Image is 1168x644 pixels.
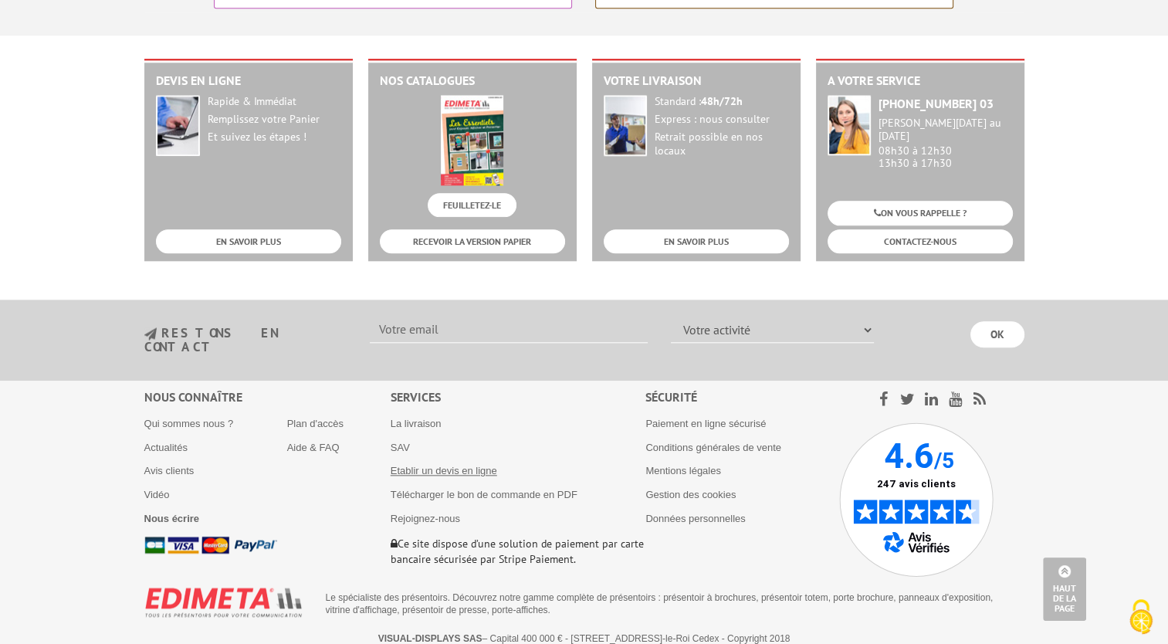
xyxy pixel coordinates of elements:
[380,74,565,88] h2: Nos catalogues
[391,513,460,524] a: Rejoignez-nous
[604,95,647,156] img: widget-livraison.jpg
[391,418,442,429] a: La livraison
[144,327,347,354] h3: restons en contact
[156,74,341,88] h2: Devis en ligne
[144,513,200,524] a: Nous écrire
[645,489,736,500] a: Gestion des cookies
[828,229,1013,253] a: CONTACTEZ-NOUS
[156,229,341,253] a: EN SAVOIR PLUS
[287,442,340,453] a: Aide & FAQ
[645,442,781,453] a: Conditions générales de vente
[645,388,839,406] div: Sécurité
[144,489,170,500] a: Vidéo
[828,95,871,155] img: widget-service.jpg
[879,117,1013,143] div: [PERSON_NAME][DATE] au [DATE]
[156,95,200,156] img: widget-devis.jpg
[879,96,994,111] strong: [PHONE_NUMBER] 03
[144,388,391,406] div: Nous connaître
[441,95,503,185] img: edimeta.jpeg
[839,422,994,577] img: Avis Vérifiés - 4.6 sur 5 - 247 avis clients
[158,633,1011,644] p: – Capital 400 000 € - [STREET_ADDRESS]-le-Roi Cedex - Copyright 2018
[287,418,344,429] a: Plan d'accès
[604,74,789,88] h2: Votre livraison
[655,95,789,109] div: Standard :
[828,74,1013,88] h2: A votre service
[828,201,1013,225] a: ON VOUS RAPPELLE ?
[208,95,341,109] div: Rapide & Immédiat
[370,317,648,343] input: Votre email
[391,388,646,406] div: Services
[208,130,341,144] div: Et suivez les étapes !
[879,117,1013,170] div: 08h30 à 12h30 13h30 à 17h30
[645,418,766,429] a: Paiement en ligne sécurisé
[326,591,1013,616] p: Le spécialiste des présentoirs. Découvrez notre gamme complète de présentoirs : présentoir à broc...
[144,442,188,453] a: Actualités
[391,465,497,476] a: Etablir un devis en ligne
[645,513,745,524] a: Données personnelles
[208,113,341,127] div: Remplissez votre Panier
[1043,558,1086,621] a: Haut de la page
[144,327,157,341] img: newsletter.jpg
[428,193,516,217] a: FEUILLETEZ-LE
[655,113,789,127] div: Express : nous consulter
[1122,598,1160,636] img: Cookies (fenêtre modale)
[378,633,482,644] strong: VISUAL-DISPLAYS SAS
[655,130,789,158] div: Retrait possible en nos locaux
[645,465,721,476] a: Mentions légales
[391,536,646,567] p: Ce site dispose d’une solution de paiement par carte bancaire sécurisée par Stripe Paiement.
[604,229,789,253] a: EN SAVOIR PLUS
[380,229,565,253] a: RECEVOIR LA VERSION PAPIER
[144,465,195,476] a: Avis clients
[1114,591,1168,644] button: Cookies (fenêtre modale)
[391,489,577,500] a: Télécharger le bon de commande en PDF
[970,321,1024,347] input: OK
[701,94,743,108] strong: 48h/72h
[144,418,234,429] a: Qui sommes nous ?
[391,442,410,453] a: SAV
